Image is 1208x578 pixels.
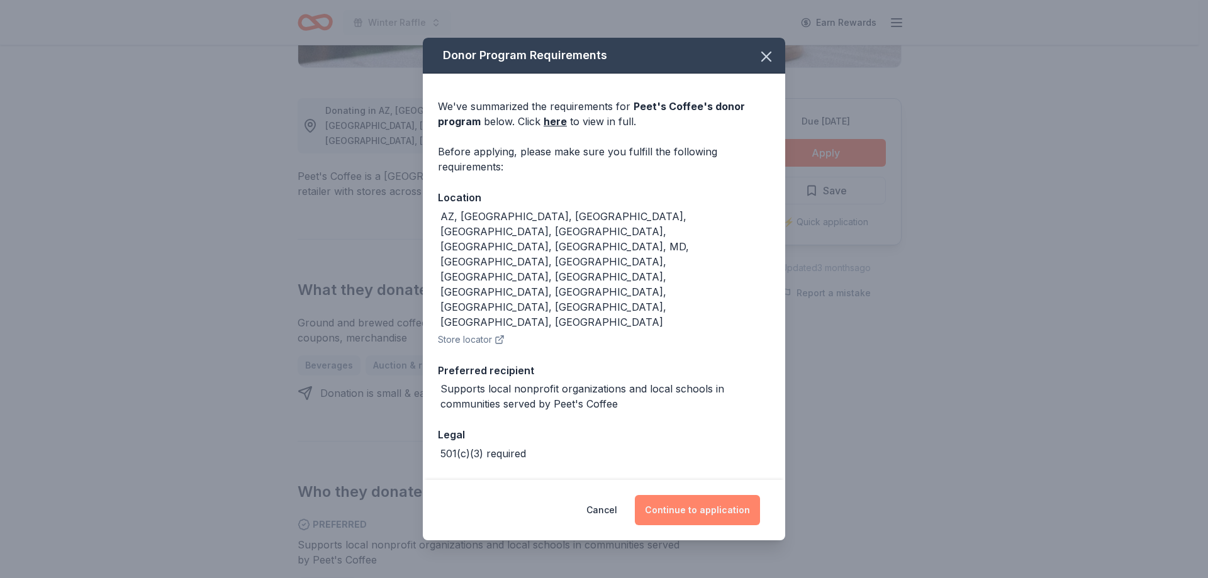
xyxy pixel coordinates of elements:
[438,189,770,206] div: Location
[438,332,505,347] button: Store locator
[438,362,770,379] div: Preferred recipient
[635,495,760,525] button: Continue to application
[438,99,770,129] div: We've summarized the requirements for below. Click to view in full.
[438,476,770,492] div: Deadline
[423,38,785,74] div: Donor Program Requirements
[438,426,770,443] div: Legal
[586,495,617,525] button: Cancel
[440,209,770,330] div: AZ, [GEOGRAPHIC_DATA], [GEOGRAPHIC_DATA], [GEOGRAPHIC_DATA], [GEOGRAPHIC_DATA], [GEOGRAPHIC_DATA]...
[440,446,526,461] div: 501(c)(3) required
[438,144,770,174] div: Before applying, please make sure you fulfill the following requirements:
[544,114,567,129] a: here
[440,381,770,411] div: Supports local nonprofit organizations and local schools in communities served by Peet's Coffee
